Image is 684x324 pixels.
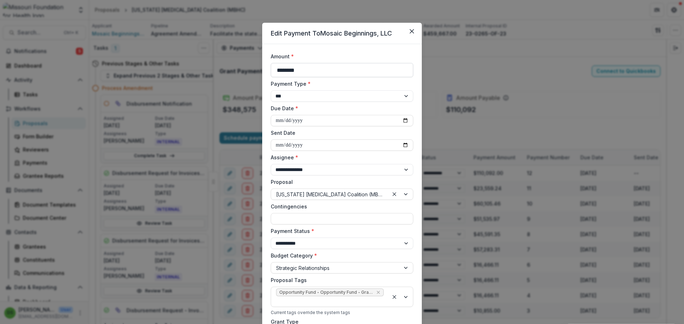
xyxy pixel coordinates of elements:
[271,53,409,60] label: Amount
[271,203,409,210] label: Contingencies
[390,293,399,301] div: Clear selected options
[271,276,409,284] label: Proposal Tags
[271,80,409,87] label: Payment Type
[279,290,373,295] span: Opportunity Fund - Opportunity Fund - Grants/Contracts
[271,178,409,186] label: Proposal
[390,190,399,198] div: Clear selected options
[271,310,413,315] div: Current tags override the system tags
[271,105,409,112] label: Due Date
[406,26,418,37] button: Close
[271,154,409,161] label: Assignee
[271,129,409,137] label: Sent Date
[271,227,409,235] label: Payment Status
[262,23,422,44] header: Edit Payment To Mosaic Beginnings, LLC
[375,289,381,296] div: Remove Opportunity Fund - Opportunity Fund - Grants/Contracts
[271,252,409,259] label: Budget Category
